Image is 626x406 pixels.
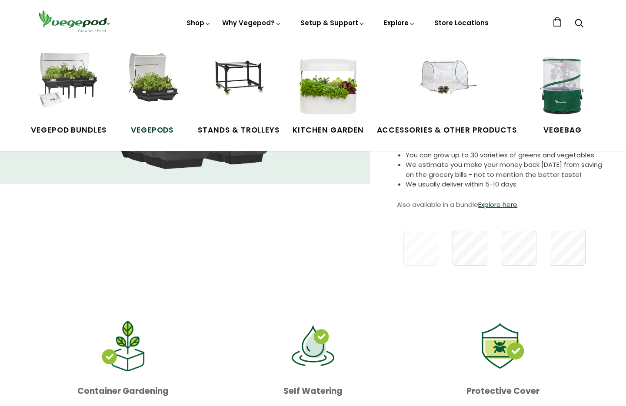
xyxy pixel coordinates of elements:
[530,53,595,118] img: VegeBag
[406,150,604,160] li: You can grow up to 30 varieties of greens and vegetables.
[293,53,363,136] a: Kitchen Garden
[120,125,185,136] span: Vegepods
[35,9,113,33] img: Vegepod
[300,18,365,27] a: Setup & Support
[575,20,583,29] a: Search
[530,53,595,136] a: VegeBag
[206,53,271,118] img: Stands & Trolleys
[377,125,517,136] span: Accessories & Other Products
[293,125,363,136] span: Kitchen Garden
[120,53,185,118] img: Raised Garden Kits
[414,53,479,118] img: Accessories & Other Products
[31,53,107,136] a: Vegepod Bundles
[222,18,281,27] a: Why Vegepod?
[225,383,401,399] p: Self Watering
[478,200,517,209] a: Explore here
[397,198,604,211] p: Also available in a bundle .
[434,18,489,27] a: Store Locations
[198,125,280,136] span: Stands & Trolleys
[406,180,604,190] li: We usually deliver within 5-10 days
[198,53,280,136] a: Stands & Trolleys
[31,125,107,136] span: Vegepod Bundles
[36,53,101,118] img: Vegepod Bundles
[120,53,185,136] a: Vegepods
[186,18,211,52] a: Shop
[384,18,415,27] a: Explore
[377,53,517,136] a: Accessories & Other Products
[530,125,595,136] span: VegeBag
[296,53,361,118] img: Kitchen Garden
[35,383,211,399] p: Container Gardening
[415,383,591,399] p: Protective Cover
[406,160,604,180] li: We estimate you make your money back [DATE] from saving on the grocery bills - not to mention the...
